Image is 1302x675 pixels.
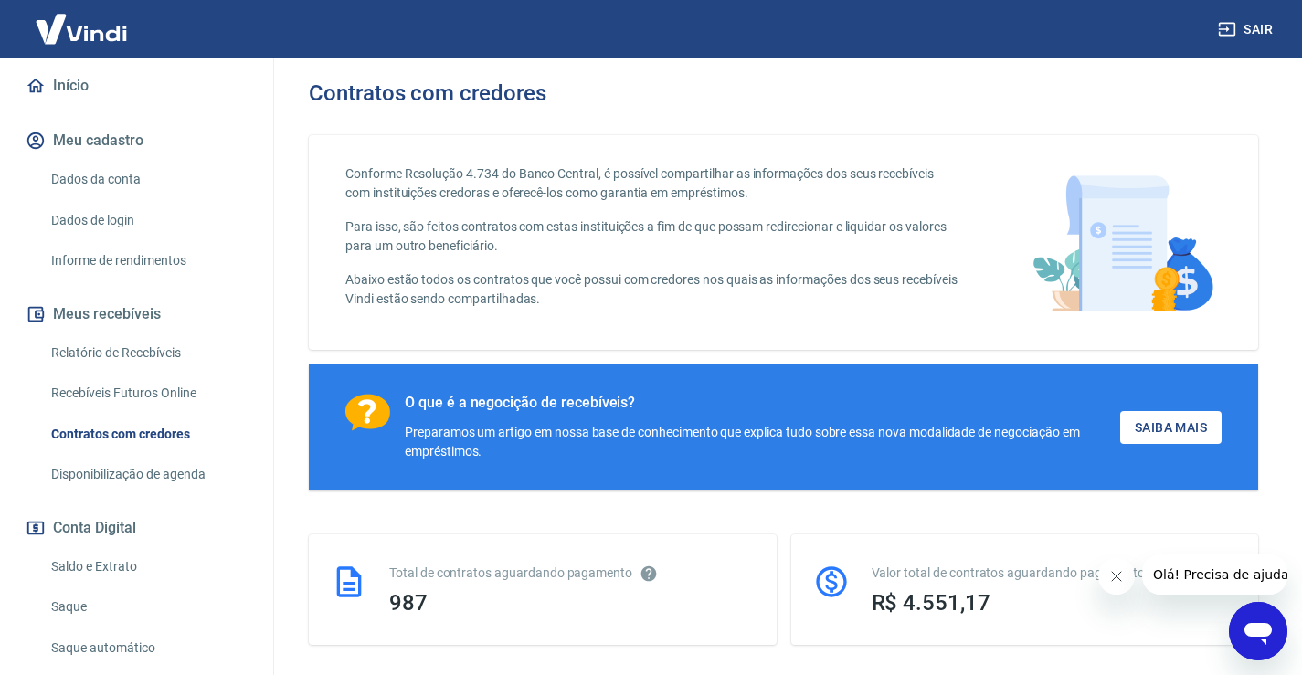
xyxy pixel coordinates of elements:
p: Conforme Resolução 4.734 do Banco Central, é possível compartilhar as informações dos seus recebí... [345,164,958,203]
button: Conta Digital [22,508,251,548]
iframe: Botão para abrir a janela de mensagens [1229,602,1287,660]
span: Olá! Precisa de ajuda? [11,13,153,27]
button: Meus recebíveis [22,294,251,334]
div: Total de contratos aguardando pagamento [389,564,755,583]
a: Informe de rendimentos [44,242,251,279]
button: Meu cadastro [22,121,251,161]
button: Sair [1214,13,1280,47]
a: Saque [44,588,251,626]
a: Saque automático [44,629,251,667]
div: Preparamos um artigo em nossa base de conhecimento que explica tudo sobre essa nova modalidade de... [405,423,1120,461]
div: Valor total de contratos aguardando pagamento [872,564,1237,583]
h3: Contratos com credores [309,80,546,106]
iframe: Mensagem da empresa [1142,554,1287,595]
a: Disponibilização de agenda [44,456,251,493]
p: Para isso, são feitos contratos com estas instituições a fim de que possam redirecionar e liquida... [345,217,958,256]
span: R$ 4.551,17 [872,590,990,616]
a: Dados da conta [44,161,251,198]
a: Dados de login [44,202,251,239]
a: Recebíveis Futuros Online [44,374,251,412]
iframe: Fechar mensagem [1098,558,1135,595]
img: main-image.9f1869c469d712ad33ce.png [1023,164,1222,321]
a: Saiba Mais [1120,411,1222,445]
a: Relatório de Recebíveis [44,334,251,372]
div: 987 [389,590,755,616]
svg: Esses contratos não se referem à Vindi, mas sim a outras instituições. [640,564,658,583]
div: O que é a negocição de recebíveis? [405,394,1120,412]
img: Vindi [22,1,141,57]
p: Abaixo estão todos os contratos que você possui com credores nos quais as informações dos seus re... [345,270,958,309]
img: Ícone com um ponto de interrogação. [345,394,390,431]
a: Saldo e Extrato [44,548,251,585]
a: Contratos com credores [44,416,251,453]
a: Início [22,66,251,106]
